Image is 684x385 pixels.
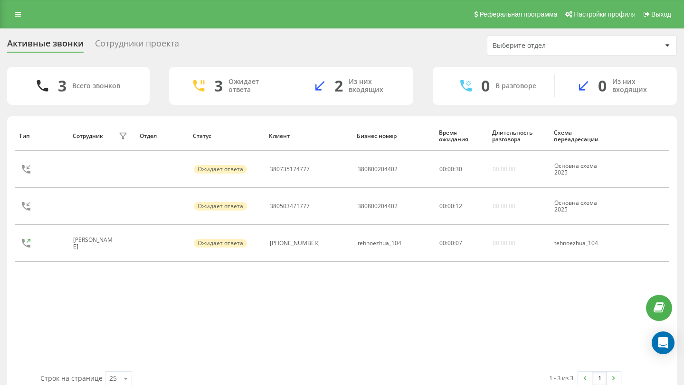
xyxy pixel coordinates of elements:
[598,77,607,95] div: 0
[357,133,429,139] div: Бизнес номер
[493,166,515,173] div: 00:00:00
[492,129,545,143] div: Длительность разговора
[554,200,610,213] div: Основна схема 2025
[439,239,446,247] span: 00
[269,133,348,139] div: Клиент
[549,373,573,383] div: 1 - 3 из 3
[194,165,247,174] div: Ожидает ответа
[651,10,671,18] span: Выход
[652,331,674,354] div: Open Intercom Messenger
[73,237,116,250] div: [PERSON_NAME]
[193,133,260,139] div: Статус
[447,165,454,173] span: 00
[140,133,184,139] div: Отдел
[95,38,179,53] div: Сотрудники проекта
[214,77,223,95] div: 3
[58,77,66,95] div: 3
[456,165,462,173] span: 30
[270,240,320,247] div: [PHONE_NUMBER]
[109,374,117,383] div: 25
[270,203,310,210] div: 380503471777
[439,203,462,210] div: : :
[358,203,398,210] div: 380800204402
[447,239,454,247] span: 00
[574,10,636,18] span: Настройки профиля
[495,82,536,90] div: В разговоре
[456,239,462,247] span: 07
[493,203,515,210] div: 00:00:00
[334,77,343,95] div: 2
[479,10,557,18] span: Реферальная программа
[270,166,310,173] div: 380735174777
[493,42,606,50] div: Выберите отдел
[439,240,462,247] div: : :
[358,240,401,247] div: tehnoezhua_104
[194,239,247,247] div: Ожидает ответа
[349,78,399,94] div: Из них входящих
[19,133,63,139] div: Тип
[439,166,462,173] div: : :
[456,202,462,210] span: 12
[447,202,454,210] span: 00
[612,78,663,94] div: Из них входящих
[73,133,103,139] div: Сотрудник
[40,374,103,383] span: Строк на странице
[554,240,610,247] div: tehnoezhua_104
[72,82,120,90] div: Всего звонков
[358,166,398,173] div: 380800204402
[439,202,446,210] span: 00
[554,163,610,176] div: Основна схема 2025
[439,129,483,143] div: Время ожидания
[554,129,611,143] div: Схема переадресации
[439,165,446,173] span: 00
[493,240,515,247] div: 00:00:00
[228,78,276,94] div: Ожидает ответа
[7,38,84,53] div: Активные звонки
[481,77,490,95] div: 0
[592,372,607,385] a: 1
[194,202,247,211] div: Ожидает ответа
